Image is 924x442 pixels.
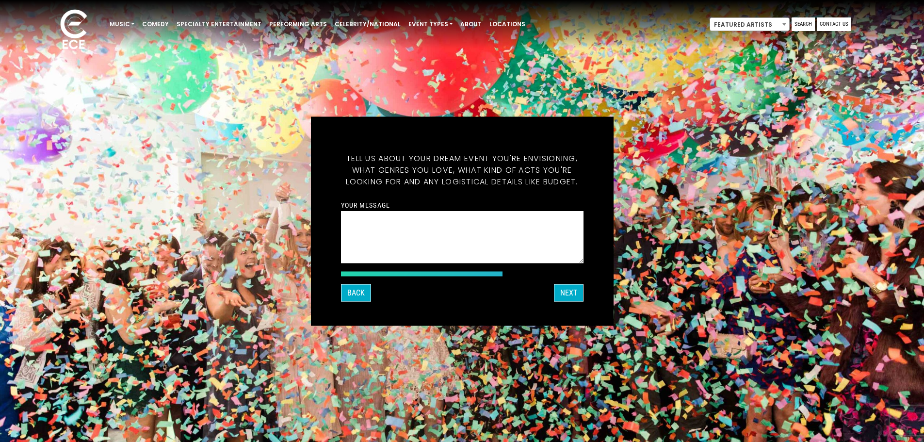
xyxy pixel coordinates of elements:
a: Specialty Entertainment [173,16,265,33]
h5: Tell us about your dream event you're envisioning, what genres you love, what kind of acts you're... [341,141,584,199]
button: Back [341,284,371,301]
a: Locations [486,16,529,33]
img: ece_new_logo_whitev2-1.png [49,7,98,54]
a: Contact Us [817,17,851,31]
a: Music [106,16,138,33]
a: Event Types [405,16,456,33]
span: Featured Artists [710,18,789,32]
button: Next [554,284,584,301]
a: Performing Arts [265,16,331,33]
span: Featured Artists [710,17,790,31]
label: Your message [341,200,390,209]
a: Celebrity/National [331,16,405,33]
a: Search [792,17,815,31]
a: Comedy [138,16,173,33]
a: About [456,16,486,33]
